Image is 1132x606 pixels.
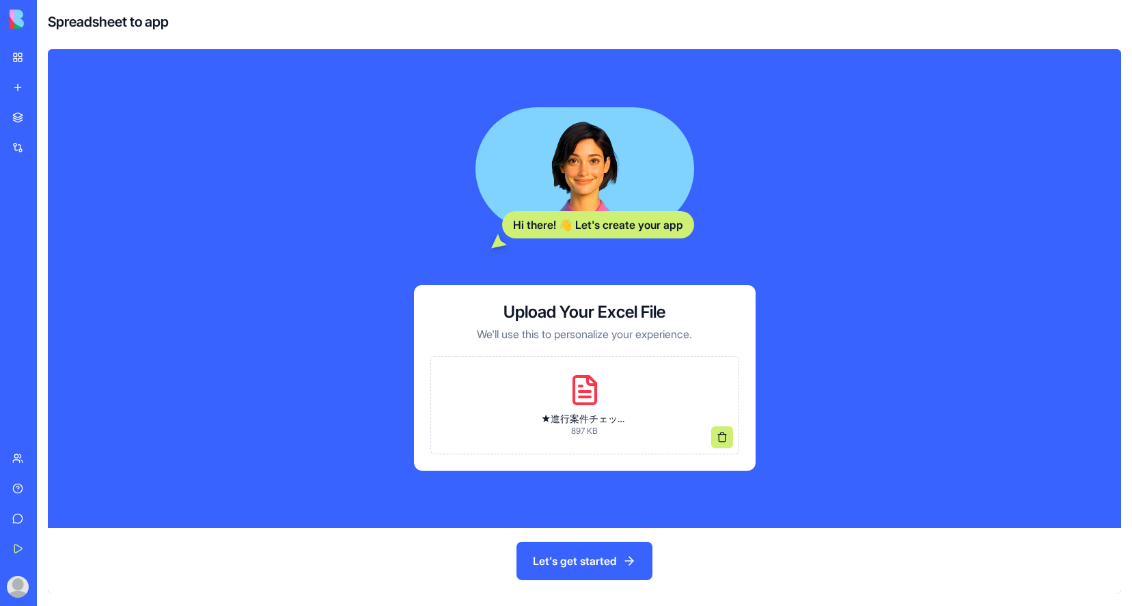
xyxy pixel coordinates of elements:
[516,542,652,580] button: Let's get started
[10,10,94,29] img: logo
[541,426,629,437] p: 897 KB
[430,356,739,454] div: ★進行案件チェック票_List of Candidates.xlsx897 KB
[477,326,692,342] p: We'll use this to personalize your experience.
[541,412,629,426] p: ★進行案件チェック票_List of Candidates.xlsx
[503,301,665,323] h3: Upload Your Excel File
[7,576,29,598] img: ACg8ocKU7AB71AEBmIEsRc_flxYuf-5EpusP73hHC5hG4Y4jUZsmiluR=s96-c
[502,211,694,238] div: Hi there! 👋 Let's create your app
[48,12,169,31] h4: Spreadsheet to app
